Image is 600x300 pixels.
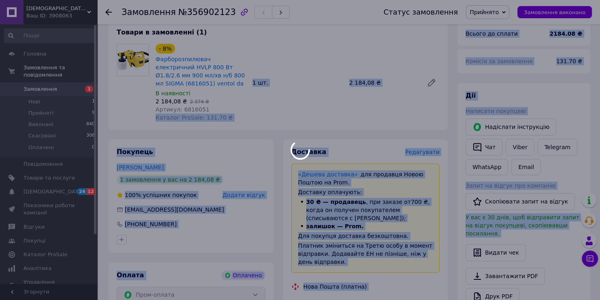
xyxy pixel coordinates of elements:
span: Каталог ProSale: 131.70 ₴ [156,114,233,121]
span: [DEMOGRAPHIC_DATA] [23,188,83,195]
span: Доставка [291,148,327,156]
span: Всього до сплати [465,30,518,37]
div: 1 шт. [249,77,346,88]
span: Товари та послуги [23,174,75,182]
span: Замовлення [122,7,176,17]
span: [EMAIL_ADDRESS][DOMAIN_NAME] [125,206,224,213]
span: Редагувати [405,149,440,155]
div: успішних покупок [117,191,197,199]
span: 131.70 ₴ [556,58,582,64]
span: Замовлення [23,86,57,93]
span: 0 [92,144,95,151]
div: Повернутися назад [105,8,112,16]
span: Каталог ProSale [23,251,67,258]
span: 1 [85,86,93,92]
span: Товари в замовленні (1) [117,28,207,36]
span: Показники роботи компанії [23,202,75,216]
span: 30 ₴ — продавець [306,199,366,205]
button: Замовлення виконано [517,6,592,18]
span: Прийнято [470,9,499,15]
img: Фарборозпилювач електричний HVLP 800 Вт Ø1.8/2.6 мм 900 мл/хв н/б 800 мл SIGMA (6816051) ventol da [117,44,149,76]
button: Чат з покупцем [582,251,598,267]
div: Статус замовлення [384,8,458,16]
a: Viber [506,139,534,156]
b: 2184.08 ₴ [549,30,582,37]
span: Нові [28,98,40,105]
span: 2 374 ₴ [190,99,209,105]
button: Скопіювати запит на відгук [465,193,575,210]
span: 1 [92,98,95,105]
span: Замовлення виконано [524,9,585,15]
span: 308 [86,132,95,139]
span: Виконані [28,121,53,128]
span: Головна [23,50,46,58]
div: - 8% [156,44,175,54]
span: Повідомлення [23,161,63,168]
div: Для покупця доставка безкоштовна. [298,232,433,240]
span: Santechkiev сантехніка [26,5,87,12]
span: Аналітика [23,265,51,272]
button: Надіслати інструкцію [465,118,556,135]
input: Пошук [4,28,96,43]
span: Прийняті [28,109,53,117]
span: 12 [86,188,96,195]
span: 100% [125,192,141,198]
li: , при заказе от 700 ₴ , когда он получен покупателем (списываются с [PERSON_NAME]); [298,198,433,222]
span: Замовлення та повідомлення [23,64,97,79]
span: Написати покупцеві [465,108,526,114]
span: Комісія за замовлення [465,58,533,64]
div: 2 184,08 ₴ [346,77,420,88]
span: №356902123 [178,7,236,17]
div: Оплачено [221,270,265,280]
div: Нова Пошта (платна) [301,283,369,291]
span: Управління сайтом [23,279,75,293]
span: Скасовані [28,132,56,139]
button: Видати чек [465,244,526,261]
a: «Дешева доставка» [298,171,358,178]
button: Email [511,159,541,175]
span: залишок — Prom. [306,223,364,229]
div: [PHONE_NUMBER] [124,220,177,228]
button: Чат [465,139,502,156]
span: У вас є 30 днів, щоб відправити запит на відгук покупцеві, скопіювавши посилання. [465,214,579,237]
div: 1 замовлення у вас на 2 184,08 ₴ [117,175,223,184]
a: Фарборозпилювач електричний HVLP 800 Вт Ø1.8/2.6 мм 900 мл/хв н/б 800 мл SIGMA (6816051) ventol da [156,56,245,87]
span: Покупець [117,148,153,156]
a: Завантажити PDF [465,268,545,285]
span: Покупці [23,237,45,244]
span: Оплата [117,271,144,279]
span: Артикул: 6816051 [156,106,209,113]
div: для продавця Новою Поштою на Prom. [298,170,433,186]
span: В наявності [156,90,190,96]
span: 24 [77,188,86,195]
a: Telegram [538,139,577,156]
a: WhatsApp [465,159,508,175]
a: Редагувати [423,75,440,91]
span: 840 [86,121,95,128]
span: Запит на відгук про компанію [465,182,555,189]
span: 9 [92,109,95,117]
span: Дії [465,92,476,99]
span: Відгуки [23,223,45,231]
span: 2 184,08 ₴ [156,98,187,105]
span: Додати відгук [222,192,265,198]
div: Ваш ID: 3908063 [26,12,97,19]
a: [PERSON_NAME] [117,164,164,171]
div: Платник зміниться на Третю особу в момент відправки. Додавайте ЕН не пізніше, ніж у день відправки. [298,242,433,266]
span: Оплачені [28,144,54,151]
div: Доставку оплачують: [298,188,433,196]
